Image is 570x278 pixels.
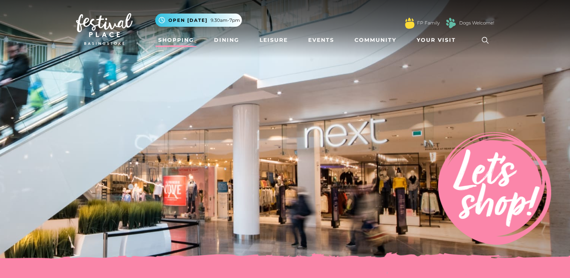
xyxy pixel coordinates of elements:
a: Events [305,33,337,47]
a: Dogs Welcome! [459,20,494,26]
a: Your Visit [414,33,463,47]
a: Shopping [155,33,197,47]
span: Your Visit [417,36,456,44]
a: FP Family [417,20,440,26]
a: Dining [211,33,242,47]
button: Open [DATE] 9.30am-7pm [155,14,242,27]
a: Leisure [257,33,291,47]
a: Community [351,33,399,47]
span: Open [DATE] [168,17,208,24]
img: Festival Place Logo [76,13,133,45]
span: 9.30am-7pm [211,17,240,24]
